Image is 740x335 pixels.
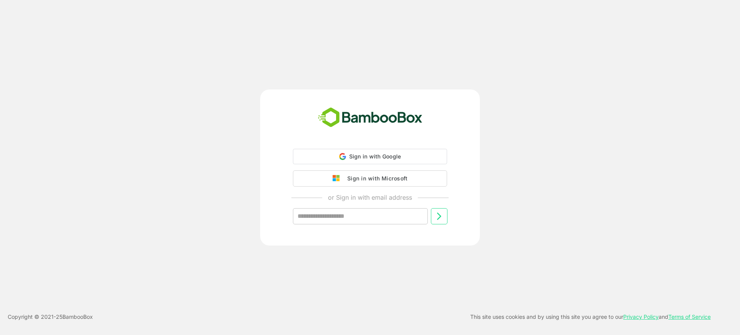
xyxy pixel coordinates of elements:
p: This site uses cookies and by using this site you agree to our and [470,312,711,322]
a: Terms of Service [668,313,711,320]
div: Sign in with Microsoft [343,173,407,183]
img: bamboobox [314,105,427,130]
img: google [333,175,343,182]
span: Sign in with Google [349,153,401,160]
p: Copyright © 2021- 25 BambooBox [8,312,93,322]
a: Privacy Policy [623,313,659,320]
p: or Sign in with email address [328,193,412,202]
